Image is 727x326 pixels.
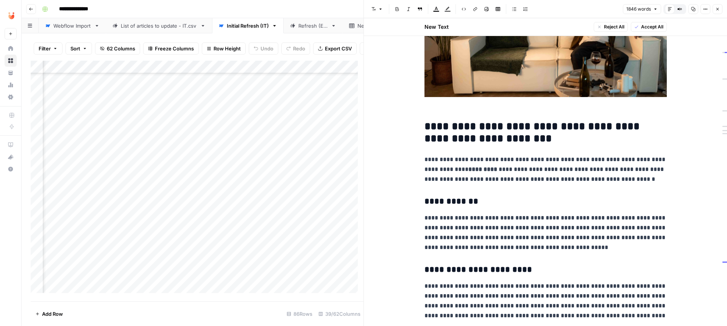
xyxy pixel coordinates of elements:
button: 62 Columns [95,42,140,55]
a: Usage [5,79,17,91]
button: Row Height [202,42,246,55]
button: Help + Support [5,163,17,175]
a: Refresh (ES) [284,18,343,33]
a: AirOps Academy [5,139,17,151]
span: Row Height [214,45,241,52]
a: Settings [5,91,17,103]
div: List of articles to update - IT.csv [121,22,197,30]
span: Undo [261,45,273,52]
button: Freeze Columns [143,42,199,55]
button: Redo [281,42,310,55]
a: List of articles to update - IT.csv [106,18,212,33]
span: Redo [293,45,305,52]
a: Initial Refresh (IT) [212,18,284,33]
span: Accept All [641,24,663,30]
span: Filter [39,45,51,52]
div: Webflow Import [53,22,91,30]
h2: New Text [424,23,449,31]
a: Your Data [5,67,17,79]
span: 1846 words [626,6,651,13]
span: 62 Columns [107,45,135,52]
div: Initial Refresh (IT) [227,22,269,30]
div: What's new? [5,151,16,163]
button: Undo [249,42,278,55]
span: Freeze Columns [155,45,194,52]
a: Webflow Import [39,18,106,33]
button: Sort [66,42,92,55]
a: Home [5,42,17,55]
a: New Refresh [343,18,403,33]
span: Reject All [604,24,624,30]
span: Sort [70,45,80,52]
a: Browse [5,55,17,67]
button: Add Row [31,308,67,320]
img: Unobravo Logo [5,9,18,22]
button: Accept All [631,22,667,32]
button: Workspace: Unobravo [5,6,17,25]
span: Add Row [42,310,63,318]
button: Filter [34,42,62,55]
div: 86 Rows [284,308,315,320]
div: 39/62 Columns [315,308,363,320]
div: New Refresh [357,22,388,30]
button: 1846 words [623,4,661,14]
div: Refresh (ES) [298,22,328,30]
span: Export CSV [325,45,352,52]
button: Export CSV [313,42,357,55]
button: Reject All [594,22,628,32]
button: What's new? [5,151,17,163]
